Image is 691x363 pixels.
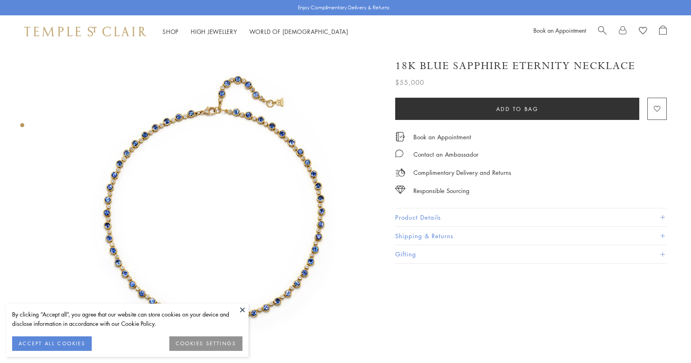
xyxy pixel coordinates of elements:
[395,168,405,178] img: icon_delivery.svg
[413,149,478,159] div: Contact an Ambassador
[413,186,470,196] div: Responsible Sourcing
[533,26,586,34] a: Book an Appointment
[395,132,405,141] img: icon_appointment.svg
[395,149,403,157] img: MessageIcon-01_2.svg
[496,105,539,113] span: Add to bag
[24,27,146,36] img: Temple St. Clair
[395,186,405,194] img: icon_sourcing.svg
[413,132,471,141] a: Book an Appointment
[395,245,667,263] button: Gifting
[395,98,639,120] button: Add to bag
[395,77,424,88] span: $55,000
[598,25,607,38] a: Search
[162,27,179,36] a: ShopShop
[659,25,667,38] a: Open Shopping Bag
[639,25,647,38] a: View Wishlist
[191,27,237,36] a: High JewelleryHigh Jewellery
[12,336,92,351] button: ACCEPT ALL COOKIES
[169,336,242,351] button: COOKIES SETTINGS
[162,27,348,37] nav: Main navigation
[395,59,635,73] h1: 18K Blue Sapphire Eternity Necklace
[413,168,511,178] p: Complimentary Delivery and Returns
[395,208,667,227] button: Product Details
[651,325,683,355] iframe: Gorgias live chat messenger
[249,27,348,36] a: World of [DEMOGRAPHIC_DATA]World of [DEMOGRAPHIC_DATA]
[395,227,667,245] button: Shipping & Returns
[298,4,390,12] p: Enjoy Complimentary Delivery & Returns
[20,121,24,134] div: Product gallery navigation
[12,310,242,328] div: By clicking “Accept all”, you agree that our website can store cookies on your device and disclos...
